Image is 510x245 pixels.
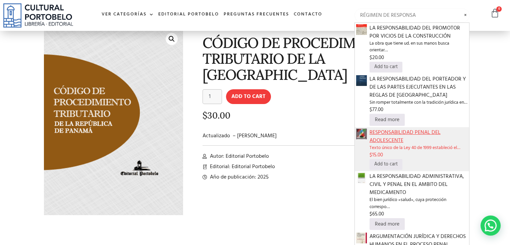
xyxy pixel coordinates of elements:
[354,8,469,22] input: Búsqueda
[490,8,500,18] a: 0
[370,54,372,62] span: $
[356,129,367,139] img: LP05-1.jpg
[370,54,384,62] bdi: 20.00
[370,75,468,114] a: LA RESPONSABILIDAD DEL PORTEADOR Y DE LAS PARTES EJECUTANTES EN LAS REGLAS DE [GEOGRAPHIC_DATA]Si...
[370,218,405,230] a: Read more about “LA RESPONSABILIDAD ADMINISTRATIVA, CIVIL Y PENAL EN EL AMBITO DEL MEDICAMENTO”
[356,76,367,85] a: LA RESPONSABILIDAD DEL PORTEADOR Y DE LAS PARTES EJECUTANTES EN LAS REGLAS DE ROTTERDAM
[203,110,207,121] span: $
[356,174,367,182] a: LA RESPONSABILIDAD ADMINISTRATIVA, CIVIL Y PENAL EN EL AMBITO DEL MEDICAMENTO
[370,173,468,197] span: LA RESPONSABILIDAD ADMINISTRATIVA, CIVIL Y PENAL EN EL AMBITO DEL MEDICAMENTO
[208,173,269,181] span: Año de publicación: 2025
[370,114,405,126] a: Read more about “LA RESPONSABILIDAD DEL PORTEADOR Y DE LAS PARTES EJECUTANTES EN LAS REGLAS DE RO...
[356,233,367,243] img: ARGUMENTACION_JURIDICA_Y_DERECHOS_HUMANOS_EN_EL_PROCESO_PENAL_ACUSATORIO-2.jpg
[99,7,156,22] a: Ver Categorías
[44,28,183,215] img: Captura_de_Pantalla_2020-06-17_a_las_11.53.36_a._m.-1.png
[203,132,464,140] p: Actualizado – [PERSON_NAME]
[221,7,291,22] a: Preguntas frecuentes
[356,24,367,35] img: img20231003_15583077
[370,210,384,218] bdi: 65.00
[370,106,372,114] span: $
[291,7,325,22] a: Contacto
[356,173,367,183] img: la_responsabilidad_administrativa-1.jpg
[496,6,502,12] span: 0
[370,173,468,218] a: LA RESPONSABILIDAD ADMINISTRATIVA, CIVIL Y PENAL EN EL AMBITO DEL MEDICAMENTOEl bien jurídico «sa...
[203,89,222,104] input: Product quantity
[370,99,468,106] span: Sin romper totalmente con la tradición jurídica en…
[370,151,372,159] span: $
[370,210,372,218] span: $
[370,129,468,145] span: RESPONSABILIDAD PENAL DEL ADOLESCENTE
[203,110,230,121] bdi: 30.00
[370,24,468,40] span: LA RESPONSABILIDAD DEL PROMOTOR POR VICIOS DE LA CONSTRUCCIÓN
[226,89,271,104] button: Add to cart
[356,75,367,86] img: la_responsa_del_porteador-1-scaled-1.jpg
[370,62,403,72] a: Add to cart: “LA RESPONSABILIDAD DEL PROMOTOR POR VICIOS DE LA CONSTRUCCIÓN”
[370,106,383,114] bdi: 77.00
[370,24,468,62] a: LA RESPONSABILIDAD DEL PROMOTOR POR VICIOS DE LA CONSTRUCCIÓNLa obra que tiene ud. en sus manos b...
[461,11,469,12] span: Limpiar
[208,152,269,160] span: Autor: Editorial Portobelo
[370,129,468,159] a: RESPONSABILIDAD PENAL DEL ADOLESCENTETexto único de la Ley 40 de 1999 estableció el…$15.00
[370,40,468,54] span: La obra que tiene ud. en sus manos busca orientar…
[370,75,468,99] span: LA RESPONSABILIDAD DEL PORTEADOR Y DE LAS PARTES EJECUTANTES EN LAS REGLAS DE [GEOGRAPHIC_DATA]
[356,25,367,34] a: LA RESPONSABILIDAD DEL PROMOTOR POR VICIOS DE LA CONSTRUCCIÓN
[370,151,383,159] bdi: 15.00
[356,130,367,138] a: RESPONSABILIDAD PENAL DEL ADOLESCENTE
[208,163,275,171] span: Editorial: Editorial Portobelo
[166,33,178,45] a: 🔍
[203,35,464,83] h1: CÓDIGO DE PROCEDIMIENTO TRIBUTARIO DE LA [GEOGRAPHIC_DATA]
[370,145,468,151] span: Texto único de la Ley 40 de 1999 estableció el…
[370,197,468,210] span: El bien jurídico «salud», cuya protección correspo…
[356,234,367,243] a: ARGUMENTACIÓN JURÍDICA Y DERECHOS HUMANOS EN EL PROCESO PENAL ACUSATORIO
[370,159,403,170] a: Add to cart: “RESPONSABILIDAD PENAL DEL ADOLESCENTE”
[156,7,221,22] a: Editorial Portobelo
